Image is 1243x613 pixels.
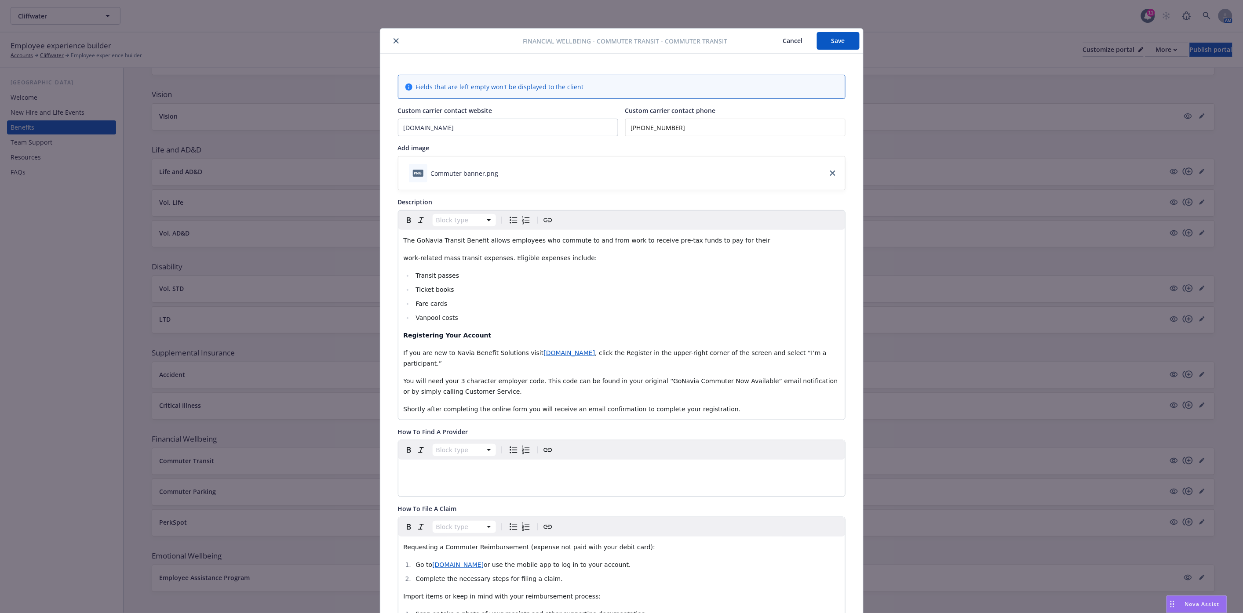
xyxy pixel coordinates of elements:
[520,521,532,533] button: Numbered list
[507,521,532,533] div: toggle group
[625,106,716,115] span: Custom carrier contact phone
[416,575,563,582] span: Complete the necessary steps for filing a claim.
[403,521,415,533] button: Bold
[416,561,432,568] span: Go to
[1167,596,1178,613] div: Drag to move
[416,314,458,321] span: Vanpool costs
[507,444,532,456] div: toggle group
[398,460,845,481] div: editable markdown
[398,428,468,436] span: How To Find A Provider
[542,521,554,533] button: Create link
[507,214,532,226] div: toggle group
[1166,595,1227,613] button: Nova Assist
[432,561,484,568] a: [DOMAIN_NAME]
[625,119,846,136] input: Add custom carrier contact phone
[433,521,496,533] button: Block type
[502,169,509,178] button: download file
[404,254,597,261] span: work-related mass transit expenses. Eligible expenses include:
[404,237,771,244] span: The GoNavia Transit Benefit allows employees who commute to and from work to receive pre-tax fund...
[520,444,532,456] button: Numbered list
[416,82,584,91] span: Fields that are left empty won't be displayed to the client
[403,214,415,226] button: Bold
[769,32,817,50] button: Cancel
[404,406,741,413] span: Shortly after completing the online form you will receive an email confirmation to complete your ...
[523,36,727,46] span: Financial Wellbeing - Commuter Transit - Commuter Transit
[431,169,499,178] div: Commuter banner.png
[398,106,492,115] span: Custom carrier contact website
[507,444,520,456] button: Bulleted list
[416,286,454,293] span: Ticket books
[415,214,427,226] button: Italic
[415,521,427,533] button: Italic
[542,444,554,456] button: Create link
[403,444,415,456] button: Bold
[398,504,457,513] span: How To File A Claim
[433,444,496,456] button: Block type
[413,170,423,176] span: png
[398,144,430,152] span: Add image
[398,198,433,206] span: Description
[404,544,656,551] span: Requesting a Commuter Reimbursement (expense not paid with your debit card):
[507,214,520,226] button: Bulleted list
[404,332,492,339] strong: Registering Your Account
[404,349,544,356] span: If you are new to Navia Benefit Solutions visit
[404,349,829,367] span: , click the Register in the upper-right corner of the screen and select “I’m a participant.”
[542,214,554,226] button: Create link
[404,593,601,600] span: Import items or keep in mind with your reimbursement process:
[817,32,860,50] button: Save
[544,349,595,356] a: [DOMAIN_NAME]
[391,36,401,46] button: close
[433,214,496,226] button: Block type
[416,272,459,279] span: Transit passes
[1185,600,1220,608] span: Nova Assist
[415,444,427,456] button: Italic
[827,168,838,178] a: close
[507,521,520,533] button: Bulleted list
[398,230,845,420] div: editable markdown
[484,561,631,568] span: or use the mobile app to log in to your account.
[404,377,840,395] span: You will need your 3 character employer code. This code can be found in your original “GoNavia Co...
[416,300,447,307] span: Fare cards
[398,119,618,136] input: Add custom carrier contact website
[520,214,532,226] button: Numbered list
